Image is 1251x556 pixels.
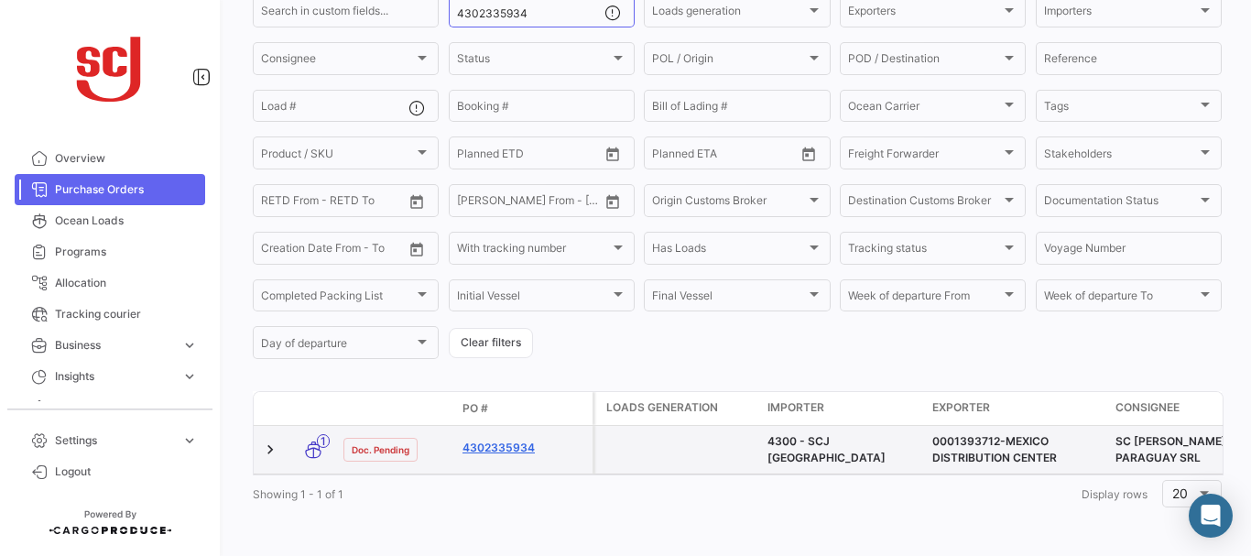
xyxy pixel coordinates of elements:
[290,401,336,416] datatable-header-cell: Transport mode
[1082,487,1148,501] span: Display rows
[403,235,430,263] button: Open calendar
[652,149,678,162] input: From
[462,400,488,417] span: PO #
[652,245,805,257] span: Has Loads
[848,149,1001,162] span: Freight Forwarder
[55,213,198,229] span: Ocean Loads
[652,197,805,210] span: Origin Customs Broker
[760,392,925,425] datatable-header-cell: Importer
[932,434,1057,464] span: 0001393712-MEXICO DISTRIBUTION CENTER
[455,393,593,424] datatable-header-cell: PO #
[848,197,1001,210] span: Destination Customs Broker
[352,442,409,457] span: Doc. Pending
[64,22,156,114] img: scj_logo1.svg
[848,103,1001,115] span: Ocean Carrier
[1044,7,1197,20] span: Importers
[55,432,174,449] span: Settings
[261,245,287,257] input: From
[848,55,1001,68] span: POD / Destination
[55,275,198,291] span: Allocation
[1044,292,1197,305] span: Week of departure To
[457,245,610,257] span: With tracking number
[261,340,414,353] span: Day of departure
[299,245,367,257] input: To
[55,244,198,260] span: Programs
[15,299,205,330] a: Tracking courier
[1115,399,1180,416] span: Consignee
[253,487,343,501] span: Showing 1 - 1 of 1
[15,236,205,267] a: Programs
[457,292,610,305] span: Initial Vessel
[795,140,822,168] button: Open calendar
[449,328,533,358] button: Clear filters
[181,432,198,449] span: expand_more
[495,197,563,210] input: To
[261,55,414,68] span: Consignee
[55,368,174,385] span: Insights
[299,197,367,210] input: To
[55,399,198,416] span: Carbon Footprint
[606,399,718,416] span: Loads generation
[55,463,198,480] span: Logout
[15,174,205,205] a: Purchase Orders
[767,399,824,416] span: Importer
[457,149,483,162] input: From
[317,434,330,448] span: 1
[55,181,198,198] span: Purchase Orders
[15,392,205,423] a: Carbon Footprint
[15,143,205,174] a: Overview
[652,7,805,20] span: Loads generation
[848,7,1001,20] span: Exporters
[599,140,626,168] button: Open calendar
[336,401,455,416] datatable-header-cell: Doc. Status
[15,267,205,299] a: Allocation
[595,392,760,425] datatable-header-cell: Loads generation
[261,292,414,305] span: Completed Packing List
[1044,149,1197,162] span: Stakeholders
[691,149,758,162] input: To
[181,368,198,385] span: expand_more
[403,188,430,215] button: Open calendar
[652,55,805,68] span: POL / Origin
[932,399,990,416] span: Exporter
[261,441,279,459] a: Expand/Collapse Row
[1189,494,1233,538] div: Abrir Intercom Messenger
[457,197,483,210] input: From
[462,440,585,456] a: 4302335934
[1044,197,1197,210] span: Documentation Status
[15,205,205,236] a: Ocean Loads
[1172,485,1188,501] span: 20
[55,306,198,322] span: Tracking courier
[261,197,287,210] input: From
[652,292,805,305] span: Final Vessel
[767,434,886,464] span: 4300 - SCJ Paraguay
[261,149,414,162] span: Product / SKU
[181,337,198,354] span: expand_more
[1044,103,1197,115] span: Tags
[599,188,626,215] button: Open calendar
[925,392,1108,425] datatable-header-cell: Exporter
[848,292,1001,305] span: Week of departure From
[457,55,610,68] span: Status
[55,337,174,354] span: Business
[495,149,563,162] input: To
[848,245,1001,257] span: Tracking status
[55,150,198,167] span: Overview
